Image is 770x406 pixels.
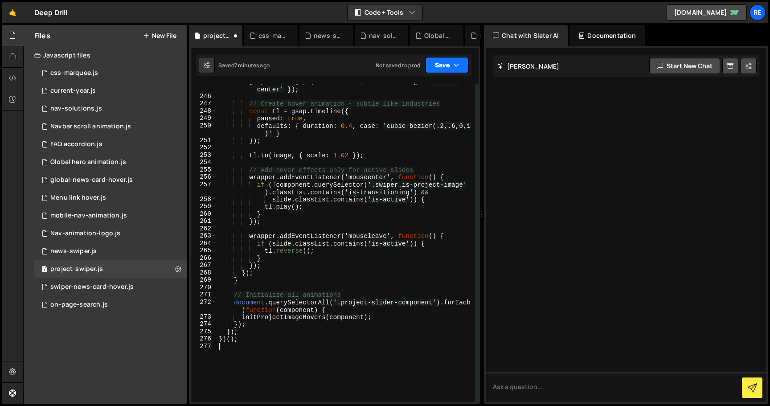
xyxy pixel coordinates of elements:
div: project-swiper.js [203,31,232,40]
div: 17275/48419.js [34,64,187,82]
div: 17275/47884.js [34,278,187,296]
div: 246 [191,93,217,100]
div: 17275/47881.js [34,225,187,242]
a: Re [750,4,766,21]
div: 264 [191,240,217,247]
div: news-swiper.js [50,247,97,255]
div: css-marquee.js [50,69,98,77]
button: Code + Tools [348,4,422,21]
div: 245 [191,78,217,93]
div: 17275/47957.js [34,118,187,135]
div: project-swiper.js [50,265,103,273]
div: 255 [191,166,217,174]
div: 277 [191,343,217,350]
div: mobile-nav-animation.js [50,212,127,220]
div: Chat with Slater AI [484,25,568,46]
div: Nav-animation-logo.js [50,230,120,238]
div: news-swiper.js [34,242,187,260]
div: 267 [191,262,217,269]
div: 252 [191,144,217,152]
button: Save [426,57,469,73]
div: 253 [191,152,217,159]
div: 259 [191,203,217,210]
a: [DOMAIN_NAME] [667,4,747,21]
div: 248 [191,107,217,115]
div: css-marquee.js [258,31,287,40]
h2: Files [34,31,50,41]
div: 262 [191,225,217,233]
button: Start new chat [649,58,720,74]
div: news-swiper.js [314,31,342,40]
div: 272 [191,299,217,313]
div: Saved [218,62,270,69]
div: 276 [191,335,217,343]
div: 263 [191,232,217,240]
div: Global hero animation.js [424,31,453,40]
div: 266 [191,254,217,262]
div: 271 [191,291,217,299]
div: 254 [191,159,217,166]
div: Global hero animation.js [50,158,126,166]
div: FAQ accordion.js [479,31,508,40]
div: global-news-card-hover.js [50,176,133,184]
div: 17275/47885.js [34,171,187,189]
div: 17275/48415.js [34,100,187,118]
div: 251 [191,137,217,144]
div: 269 [191,276,217,284]
div: nav-solutions.js [50,105,102,113]
div: 250 [191,122,217,137]
div: 261 [191,217,217,225]
div: Menu link hover.js [34,189,187,207]
div: Deep Drill [34,7,68,18]
div: 17275/47875.js [34,82,187,100]
div: 17275/47886.js [34,153,187,171]
div: 274 [191,320,217,328]
a: 🤙 [2,2,24,23]
h2: [PERSON_NAME] [497,62,559,70]
div: 270 [191,284,217,291]
div: 258 [191,196,217,203]
div: 265 [191,247,217,254]
div: 273 [191,313,217,321]
div: Not saved to prod [376,62,420,69]
div: 17275/47880.js [34,296,187,314]
div: swiper-news-card-hover.js [50,283,134,291]
div: FAQ accordion.js [50,140,102,148]
div: 275 [191,328,217,336]
div: 247 [191,100,217,107]
div: Javascript files [24,46,187,64]
div: Menu link hover.js [50,194,106,202]
div: 256 [191,173,217,181]
div: 17275/47883.js [34,207,187,225]
div: 268 [191,269,217,277]
button: New File [143,32,176,39]
span: 1 [42,267,47,274]
div: 260 [191,210,217,218]
div: 17275/47877.js [34,135,187,153]
div: Documentation [569,25,645,46]
div: nav-solutions.js [369,31,397,40]
div: 17275/48434.js [34,260,187,278]
div: on-page-search.js [50,301,108,309]
div: 7 minutes ago [234,62,270,69]
div: current-year.js [50,87,96,95]
div: 249 [191,115,217,122]
div: Navbar scroll animation.js [50,123,131,131]
div: 257 [191,181,217,196]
